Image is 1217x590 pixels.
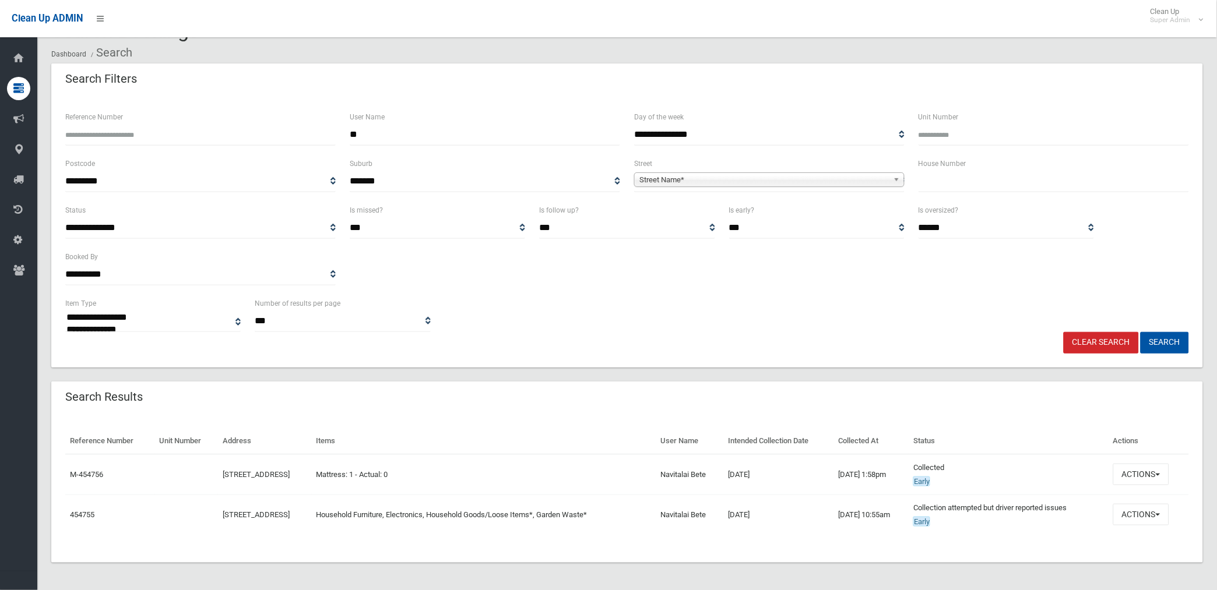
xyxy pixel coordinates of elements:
header: Search Filters [51,68,151,90]
span: Early [913,476,930,486]
th: Address [218,428,312,454]
header: Search Results [51,386,157,408]
td: Collected [909,454,1109,495]
th: Intended Collection Date [723,428,833,454]
small: Super Admin [1151,16,1191,24]
label: Postcode [65,157,95,170]
td: [DATE] [723,454,833,495]
label: Day of the week [634,111,684,123]
button: Actions [1113,464,1169,485]
label: Suburb [350,157,372,170]
th: Reference Number [65,428,155,454]
label: Is oversized? [919,204,959,217]
th: Actions [1109,428,1189,454]
label: Is early? [729,204,755,217]
label: Reference Number [65,111,123,123]
th: Collected At [833,428,909,454]
td: Navitalai Bete [656,494,724,535]
a: M-454756 [70,470,103,479]
label: Street [634,157,652,170]
li: Search [88,42,132,63]
button: Search [1141,332,1189,354]
a: [STREET_ADDRESS] [223,510,290,519]
label: Item Type [65,297,96,310]
th: User Name [656,428,724,454]
td: Navitalai Bete [656,454,724,495]
td: Collection attempted but driver reported issues [909,494,1109,535]
label: Booked By [65,250,98,263]
td: [DATE] 10:55am [833,494,909,535]
a: Clear Search [1064,332,1139,354]
th: Unit Number [155,428,218,454]
label: Number of results per page [255,297,340,310]
th: Status [909,428,1109,454]
td: [DATE] 1:58pm [833,454,909,495]
a: [STREET_ADDRESS] [223,470,290,479]
th: Items [312,428,656,454]
td: Mattress: 1 - Actual: 0 [312,454,656,495]
td: Household Furniture, Electronics, Household Goods/Loose Items*, Garden Waste* [312,494,656,535]
label: Unit Number [919,111,959,123]
label: House Number [919,157,966,170]
a: 454755 [70,510,94,519]
span: Street Name* [639,173,889,187]
button: Actions [1113,504,1169,525]
label: User Name [350,111,385,123]
a: Dashboard [51,50,86,58]
span: Early [913,517,930,527]
label: Is follow up? [539,204,579,217]
label: Status [65,204,86,217]
label: Is missed? [350,204,383,217]
span: Clean Up ADMIN [12,13,83,24]
td: [DATE] [723,494,833,535]
span: Clean Up [1145,7,1202,24]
